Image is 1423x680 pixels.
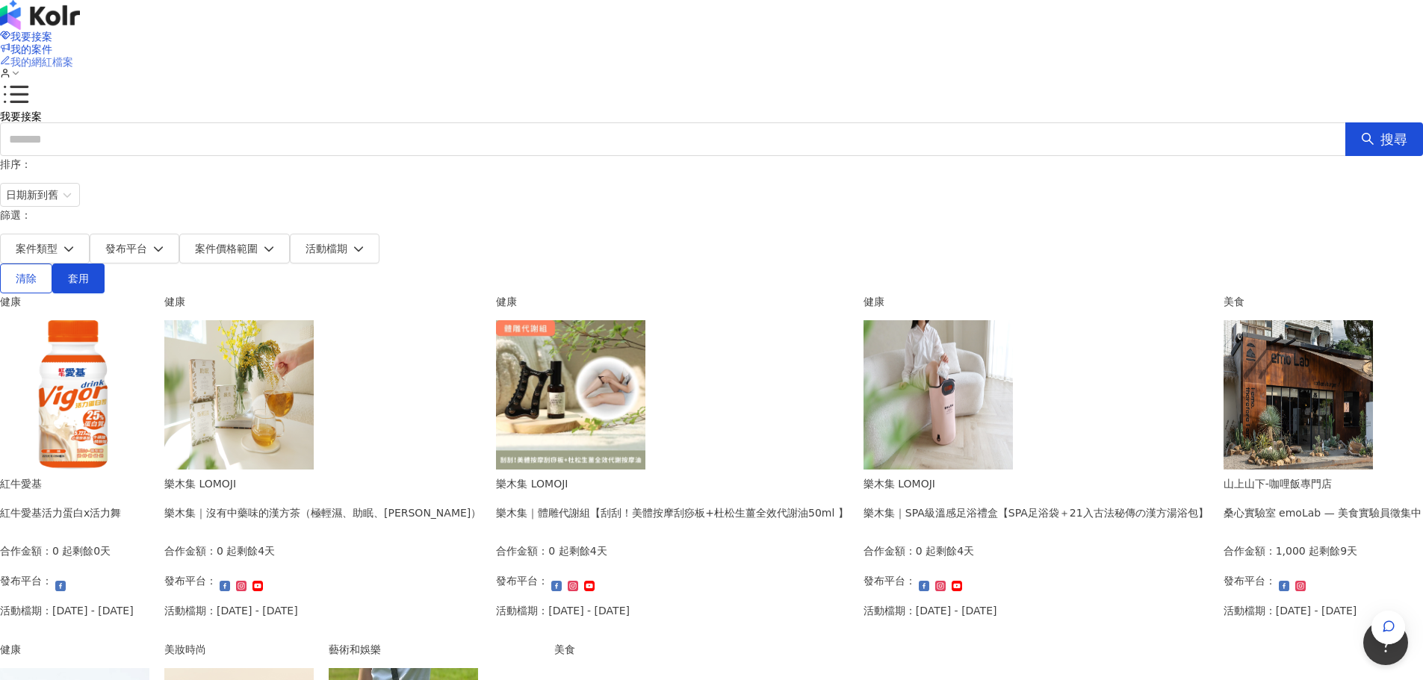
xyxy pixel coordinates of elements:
p: 合作金額： [496,543,548,559]
span: 清除 [16,272,37,284]
p: 0 起 [52,543,72,559]
img: 樂木集｜沒有中藥味的漢方茶（極輕濕、助眠、亮妍） [164,320,314,470]
span: 案件價格範圍 [195,243,258,255]
span: search [1361,132,1374,146]
div: 藝術和娛樂 [329,641,539,658]
span: 我的案件 [10,43,52,55]
div: 美食 [554,641,816,658]
p: 活動檔期：[DATE] - [DATE] [496,602,630,619]
p: 活動檔期：[DATE] - [DATE] [1224,602,1357,619]
p: 活動檔期：[DATE] - [DATE] [164,602,298,619]
p: 活動檔期：[DATE] - [DATE] [864,602,997,619]
p: 0 起 [217,543,237,559]
div: 樂木集｜體雕代謝組【刮刮！美體按摩刮痧板+杜松生薑全效代謝油50ml 】 [496,505,849,521]
span: 發布平台 [105,243,147,255]
div: 樂木集 LOMOJI [164,475,481,492]
p: 發布平台： [1224,573,1276,589]
div: 健康 [496,293,849,310]
div: 健康 [164,293,481,310]
p: 發布平台： [164,573,217,589]
button: 發布平台 [90,234,179,263]
span: 套用 [68,272,89,284]
div: 樂木集｜SPA級溫感足浴禮盒【SPA足浴袋＋21入古法秘傳の漢方湯浴包】 [864,505,1209,521]
div: 美食 [1224,293,1422,310]
span: 我的網紅檔案 [10,56,73,68]
div: 樂木集 LOMOJI [496,475,849,492]
iframe: Help Scout Beacon - Open [1363,620,1408,665]
p: 0 起 [916,543,936,559]
div: 美妝時尚 [164,641,314,658]
div: 健康 [864,293,1209,310]
div: 桑心實驗室 emoLab — 美食實驗員徵集中 [1224,505,1422,521]
button: 套用 [52,263,105,293]
p: 發布平台： [864,573,916,589]
p: 合作金額： [864,543,916,559]
img: SPA級溫感足浴禮盒【SPA足浴袋＋21入古法秘傳の漢方湯浴包】 [864,320,1013,470]
button: 案件價格範圍 [179,234,290,263]
p: 剩餘4天 [936,543,974,559]
img: 情緒食光實驗計畫 [1224,320,1373,470]
span: 搜尋 [1380,131,1407,148]
p: 發布平台： [496,573,548,589]
p: 合作金額： [164,543,217,559]
div: 樂木集｜沒有中藥味的漢方茶（極輕濕、助眠、[PERSON_NAME]） [164,505,481,521]
p: 1,000 起 [1276,543,1320,559]
span: 案件類型 [16,243,58,255]
p: 剩餘4天 [569,543,607,559]
img: 體雕代謝組【刮刮！美體按摩刮痧板+杜松生薑全效代謝油50ml 】 [496,320,645,470]
button: 搜尋 [1345,122,1423,156]
p: 0 起 [548,543,568,559]
p: 剩餘9天 [1319,543,1357,559]
div: 樂木集 LOMOJI [864,475,1209,492]
div: 山上山下-咖哩飯專門店 [1224,475,1422,492]
span: 活動檔期 [306,243,347,255]
p: 剩餘4天 [237,543,275,559]
p: 合作金額： [1224,543,1276,559]
span: 我要接案 [10,31,52,43]
span: 日期新到舊 [6,184,74,206]
button: 活動檔期 [290,234,379,263]
p: 剩餘0天 [72,543,111,559]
